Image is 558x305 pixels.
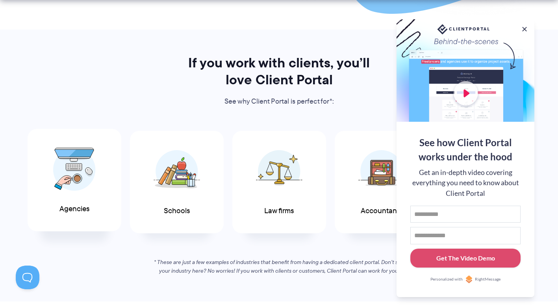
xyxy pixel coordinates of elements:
[59,205,89,213] span: Agencies
[430,276,463,283] span: Personalized with
[154,258,404,275] em: * These are just a few examples of industries that benefit from having a dedicated client portal....
[410,275,521,283] a: Personalized withRightMessage
[465,275,473,283] img: Personalized with RightMessage
[410,249,521,268] button: Get The Video Demo
[475,276,501,283] span: RightMessage
[16,266,39,289] iframe: Toggle Customer Support
[436,253,495,263] div: Get The Video Demo
[178,96,381,108] p: See why Client Portal is perfect for*:
[335,131,428,234] a: Accountants
[164,207,190,215] span: Schools
[410,167,521,199] div: Get an in-depth video covering everything you need to know about Client Portal
[264,207,294,215] span: Law firms
[178,54,381,88] h2: If you work with clients, you’ll love Client Portal
[232,131,326,234] a: Law firms
[361,207,402,215] span: Accountants
[28,129,121,232] a: Agencies
[410,136,521,164] div: See how Client Portal works under the hood
[130,131,224,234] a: Schools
